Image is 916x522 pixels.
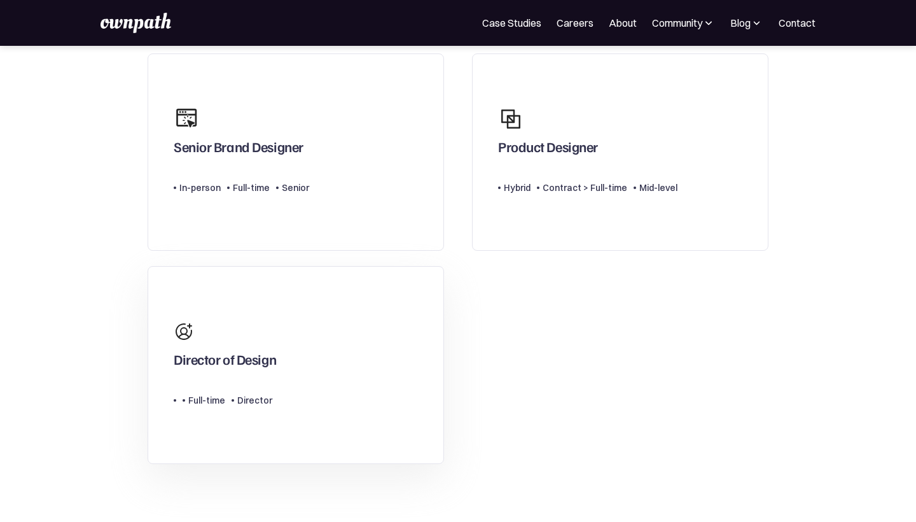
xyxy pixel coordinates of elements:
[609,15,637,31] a: About
[543,180,627,195] div: Contract > Full-time
[498,138,598,161] div: Product Designer
[148,266,444,464] a: Director of DesignFull-timeDirector
[472,53,768,251] a: Product DesignerHybridContract > Full-timeMid-level
[233,180,270,195] div: Full-time
[174,138,303,161] div: Senior Brand Designer
[188,393,225,408] div: Full-time
[482,15,541,31] a: Case Studies
[779,15,815,31] a: Contact
[148,53,444,251] a: Senior Brand DesignerIn-personFull-timeSenior
[504,180,531,195] div: Hybrid
[652,15,702,31] div: Community
[174,351,276,374] div: Director of Design
[639,180,677,195] div: Mid-level
[557,15,593,31] a: Careers
[730,15,751,31] div: Blog
[730,15,763,31] div: Blog
[282,180,309,195] div: Senior
[652,15,715,31] div: Community
[179,180,221,195] div: In-person
[237,393,272,408] div: Director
